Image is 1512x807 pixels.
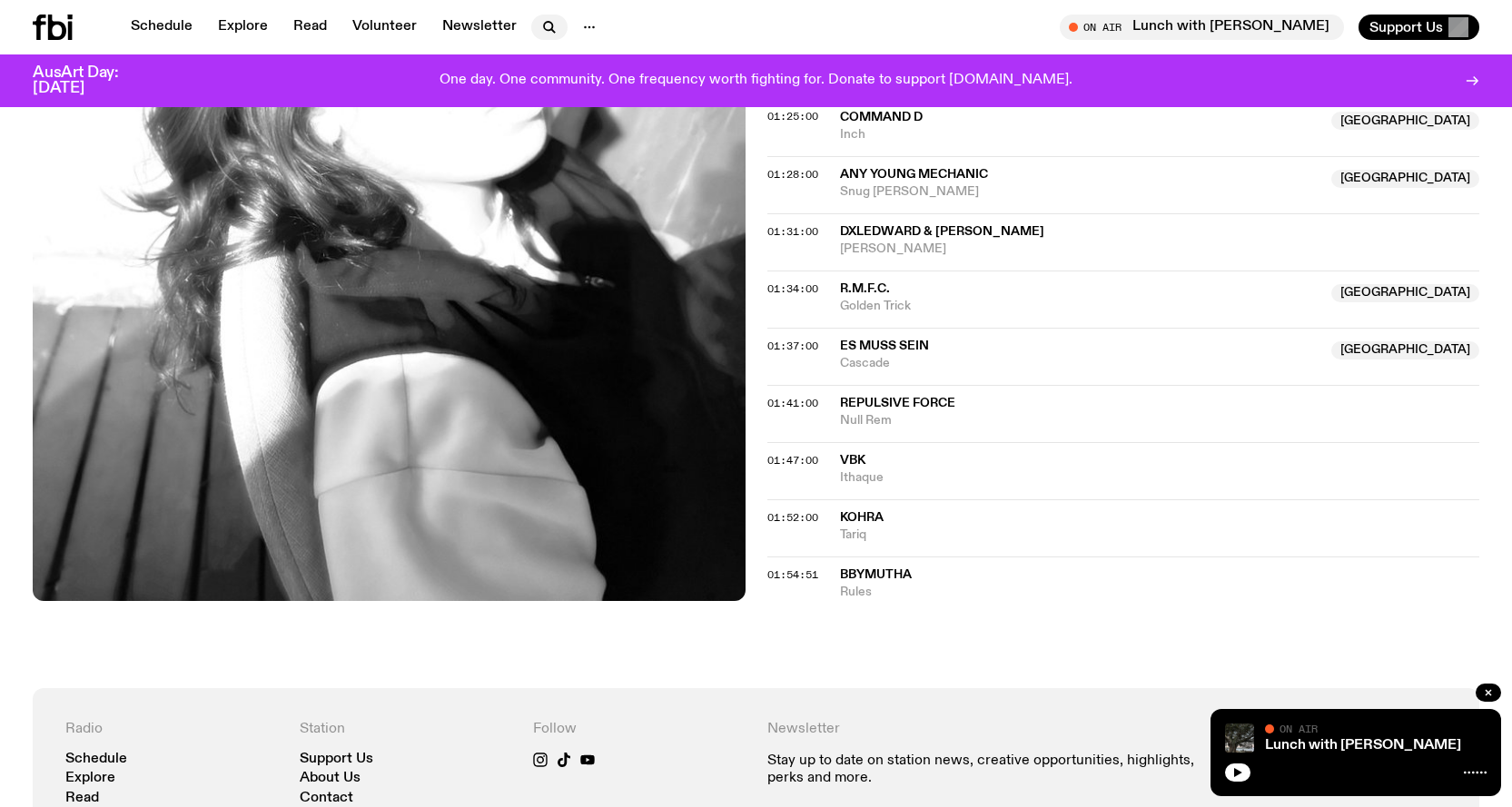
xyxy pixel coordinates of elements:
[767,284,818,294] button: 01:34:00
[767,339,818,353] span: 01:37:00
[840,568,912,581] span: Bbymutha
[840,168,988,181] span: Any Young Mechanic
[1265,738,1461,753] a: Lunch with [PERSON_NAME]
[840,355,1321,372] span: Cascade
[1331,284,1479,302] span: [GEOGRAPHIC_DATA]
[65,721,278,738] h4: Radio
[1359,15,1479,40] button: Support Us
[767,513,818,523] button: 01:52:00
[840,397,955,409] span: Repulsive Force
[431,15,528,40] a: Newsletter
[840,241,1480,258] span: [PERSON_NAME]
[840,454,865,467] span: VBK
[1331,112,1479,130] span: [GEOGRAPHIC_DATA]
[840,584,1480,601] span: Rules
[767,167,818,182] span: 01:28:00
[767,399,818,408] button: 01:41:00
[840,527,1480,544] span: Tariq
[300,753,373,766] a: Support Us
[767,453,818,467] span: 01:47:00
[1331,170,1479,188] span: [GEOGRAPHIC_DATA]
[1060,15,1344,40] button: On AirLunch with [PERSON_NAME]
[840,298,1321,315] span: Golden Trick
[300,721,512,738] h4: Station
[767,341,818,351] button: 01:37:00
[767,109,818,123] span: 01:25:00
[767,281,818,296] span: 01:34:00
[767,753,1213,787] p: Stay up to date on station news, creative opportunities, highlights, perks and more.
[767,510,818,525] span: 01:52:00
[1331,341,1479,359] span: [GEOGRAPHIC_DATA]
[840,225,1044,238] span: dxledward & [PERSON_NAME]
[440,73,1072,89] p: One day. One community. One frequency worth fighting for. Donate to support [DOMAIN_NAME].
[767,567,818,582] span: 01:54:51
[65,753,127,766] a: Schedule
[120,15,203,40] a: Schedule
[767,570,818,580] button: 01:54:51
[767,396,818,410] span: 01:41:00
[533,721,746,738] h4: Follow
[65,792,99,805] a: Read
[33,65,149,96] h3: AusArt Day: [DATE]
[767,112,818,122] button: 01:25:00
[840,282,890,295] span: R.M.F.C.
[767,170,818,180] button: 01:28:00
[840,183,1321,201] span: Snug [PERSON_NAME]
[840,340,929,352] span: Es Muss Sein
[840,111,923,123] span: Command D
[300,792,353,805] a: Contact
[767,227,818,237] button: 01:31:00
[1369,19,1443,35] span: Support Us
[1280,723,1318,734] span: On Air
[767,456,818,466] button: 01:47:00
[840,469,1480,487] span: Ithaque
[341,15,428,40] a: Volunteer
[840,412,1480,429] span: Null Rem
[840,511,884,524] span: Kohra
[65,772,115,785] a: Explore
[840,126,1321,143] span: Inch
[767,721,1213,738] h4: Newsletter
[282,15,338,40] a: Read
[300,772,361,785] a: About Us
[207,15,279,40] a: Explore
[767,224,818,239] span: 01:31:00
